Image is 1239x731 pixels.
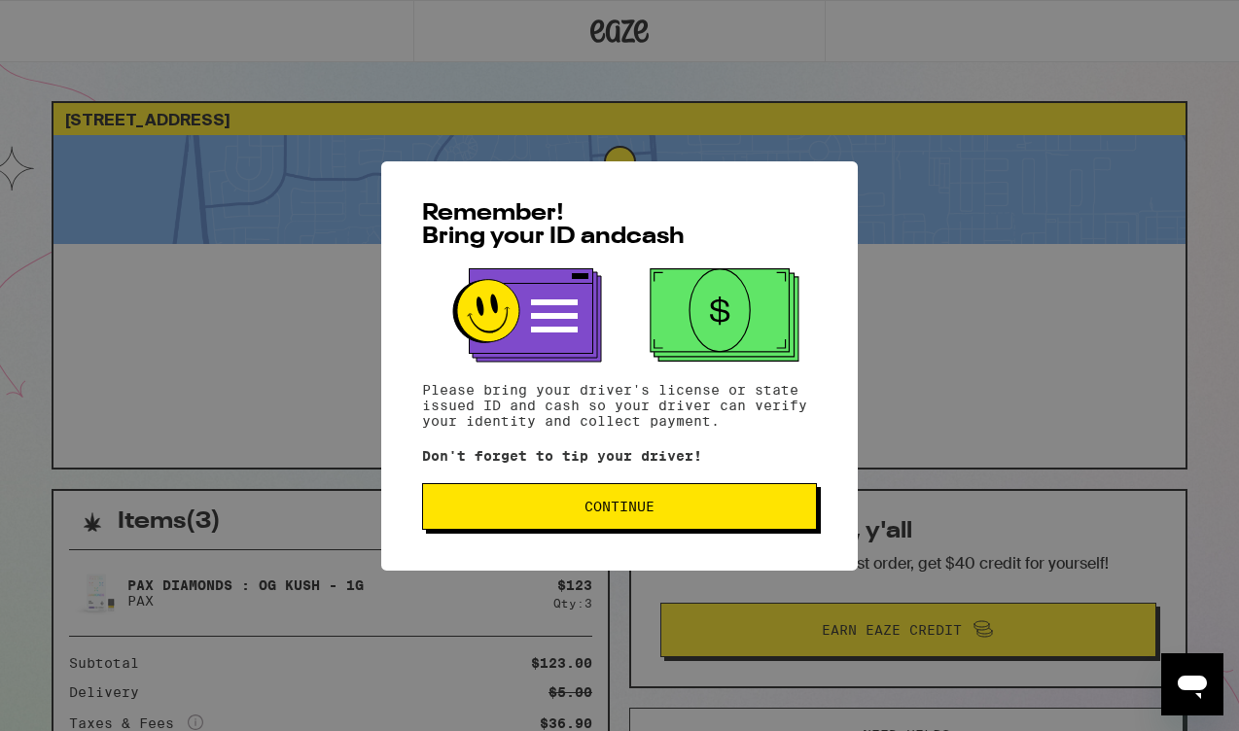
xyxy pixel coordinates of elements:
button: Continue [422,483,817,530]
span: Remember! Bring your ID and cash [422,202,685,249]
span: Continue [584,500,655,513]
p: Don't forget to tip your driver! [422,448,817,464]
iframe: Button to launch messaging window [1161,653,1223,715]
p: Please bring your driver's license or state issued ID and cash so your driver can verify your ide... [422,382,817,429]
